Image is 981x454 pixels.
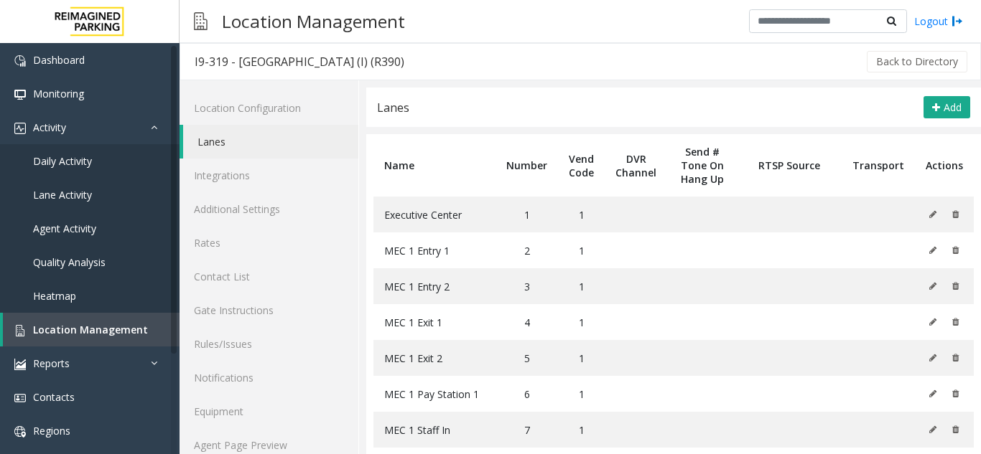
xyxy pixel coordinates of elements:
a: Logout [914,14,963,29]
img: 'icon' [14,325,26,336]
th: Transport [842,134,915,197]
div: Lanes [377,98,409,117]
img: pageIcon [194,4,208,39]
td: 1 [558,268,605,304]
span: Reports [33,356,70,370]
h3: Location Management [215,4,412,39]
a: Additional Settings [180,192,358,226]
a: Contact List [180,260,358,293]
a: Location Management [3,313,180,346]
span: MEC 1 Exit 2 [384,351,442,365]
span: Quality Analysis [33,255,106,269]
td: 1 [558,197,605,232]
td: 1 [558,412,605,448]
td: 5 [496,340,558,376]
img: 'icon' [14,89,26,100]
img: logout [952,14,963,29]
span: Heatmap [33,289,76,303]
img: 'icon' [14,55,26,67]
td: 3 [496,268,558,304]
td: 1 [558,376,605,412]
img: 'icon' [14,426,26,438]
span: Add [944,100,962,114]
span: Activity [33,120,66,134]
img: 'icon' [14,123,26,134]
span: MEC 1 Staff In [384,423,450,437]
a: Rules/Issues [180,327,358,361]
span: Location Management [33,323,148,336]
img: 'icon' [14,392,26,404]
button: Back to Directory [867,51,967,72]
td: 4 [496,304,558,340]
a: Notifications [180,361,358,394]
td: 2 [496,232,558,268]
span: MEC 1 Entry 2 [384,280,450,293]
td: 6 [496,376,558,412]
div: I9-319 - [GEOGRAPHIC_DATA] (I) (R390) [195,52,404,71]
a: Location Configuration [180,91,358,125]
td: 1 [558,340,605,376]
td: 1 [558,232,605,268]
th: Name [373,134,496,197]
a: Equipment [180,394,358,428]
span: Dashboard [33,53,85,67]
a: Rates [180,226,358,260]
span: Regions [33,424,70,438]
th: Actions [915,134,974,197]
span: MEC 1 Entry 1 [384,244,450,257]
td: 1 [496,197,558,232]
a: Integrations [180,159,358,192]
span: MEC 1 Exit 1 [384,316,442,329]
span: Monitoring [33,87,84,100]
th: DVR Channel [605,134,667,197]
span: Lane Activity [33,188,92,202]
img: 'icon' [14,359,26,370]
span: Executive Center [384,208,462,222]
span: Contacts [33,390,75,404]
th: RTSP Source [737,134,842,197]
th: Number [496,134,558,197]
th: Send # Tone On Hang Up [667,134,737,197]
span: Agent Activity [33,222,96,235]
button: Add [924,96,970,119]
th: Vend Code [558,134,605,197]
span: Daily Activity [33,154,92,168]
td: 1 [558,304,605,340]
a: Lanes [183,125,358,159]
a: Gate Instructions [180,293,358,327]
td: 7 [496,412,558,448]
span: MEC 1 Pay Station 1 [384,387,479,401]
